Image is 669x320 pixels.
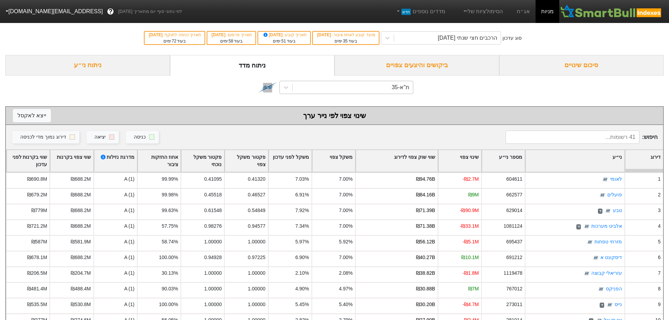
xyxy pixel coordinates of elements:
[20,133,66,141] div: דירוג נמוך מדי לכניסה
[262,32,307,38] div: תאריך קובע :
[162,270,178,277] div: 30.13%
[356,150,438,172] div: Toggle SortBy
[71,207,91,214] div: ₪688.2M
[459,5,506,18] a: הסימולציות שלי
[438,34,497,42] div: הרכבים חצי שנתי [DATE]
[525,150,624,172] div: Toggle SortBy
[162,223,178,230] div: 57.75%
[93,235,137,251] div: A (1)
[594,239,622,244] a: מזרחי טפחות
[204,301,222,308] div: 1.00000
[126,131,159,143] button: כניסה
[658,238,661,245] div: 5
[204,223,222,230] div: 0.98276
[204,175,222,183] div: 0.41095
[5,55,170,76] div: ניתוח ני״ע
[259,78,277,96] img: tase link
[502,34,522,42] div: סוג עדכון
[50,150,93,172] div: Toggle SortBy
[229,39,233,44] span: 58
[610,176,622,182] a: לאומי
[339,254,353,261] div: 7.00%
[416,270,435,277] div: ₪38.82B
[162,238,178,245] div: 58.74%
[416,207,435,214] div: ₪71.39B
[71,254,91,261] div: ₪688.2M
[162,285,178,292] div: 90.03%
[149,32,164,37] span: [DATE]
[204,254,222,261] div: 0.94928
[204,191,222,198] div: 0.45518
[658,191,661,198] div: 2
[503,223,522,230] div: 1081124
[295,191,309,198] div: 6.91%
[27,254,47,261] div: ₪678.1M
[658,254,661,261] div: 6
[316,38,375,44] div: בעוד ימים
[159,301,178,308] div: 100.00%
[248,270,265,277] div: 1.00000
[393,5,448,18] a: מדדים נוספיםחדש
[31,207,47,214] div: ₪779M
[615,302,622,307] a: נייס
[295,254,309,261] div: 6.90%
[93,172,137,188] div: A (1)
[248,223,265,230] div: 0.94577
[295,270,309,277] div: 2.10%
[482,150,525,172] div: Toggle SortBy
[506,301,522,308] div: 273011
[506,131,658,144] span: חיפוש :
[134,133,146,141] div: כניסה
[503,270,522,277] div: 1119478
[204,285,222,292] div: 1.00000
[658,223,661,230] div: 4
[499,55,664,76] div: סיכום שינויים
[12,131,79,143] button: דירוג נמוך מדי לכניסה
[598,286,605,292] img: tase link
[506,254,522,261] div: 691212
[343,39,347,44] span: 35
[583,223,590,230] img: tase link
[27,175,47,183] div: ₪690.8M
[93,282,137,298] div: A (1)
[463,270,479,277] div: -₪1.8M
[506,238,522,245] div: 695437
[317,32,332,37] span: [DATE]
[248,238,265,245] div: 1.00000
[607,192,622,197] a: פועלים
[295,207,309,214] div: 7.92%
[559,5,663,18] img: SmartBull
[416,238,435,245] div: ₪56.12B
[295,175,309,183] div: 7.03%
[295,238,309,245] div: 5.97%
[339,207,353,214] div: 7.00%
[606,286,622,291] a: הפניקס
[600,302,604,308] span: ד
[316,32,375,38] div: מועד קובע לאחוז ציבור :
[27,285,47,292] div: ₪481.4M
[13,110,656,121] div: שינוי צפוי לפי נייר ערך
[71,238,91,245] div: ₪581.9M
[31,238,47,245] div: ₪587M
[27,223,47,230] div: ₪721.2M
[212,32,226,37] span: [DATE]
[658,285,661,292] div: 8
[658,207,661,214] div: 3
[148,32,201,38] div: תאריך כניסה לתוקף :
[416,191,435,198] div: ₪84.16B
[438,150,481,172] div: Toggle SortBy
[100,154,134,168] div: מדרגת נזילות
[591,223,622,229] a: אלביט מערכות
[13,109,51,122] button: ייצא לאקסל
[339,238,353,245] div: 5.92%
[148,38,201,44] div: בעוד ימים
[416,175,435,183] div: ₪94.76B
[463,238,479,245] div: -₪5.1M
[416,254,435,261] div: ₪40.27B
[625,150,663,172] div: Toggle SortBy
[71,270,91,277] div: ₪204.7M
[269,150,312,172] div: Toggle SortBy
[295,223,309,230] div: 7.34%
[27,191,47,198] div: ₪679.2M
[27,270,47,277] div: ₪206.5M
